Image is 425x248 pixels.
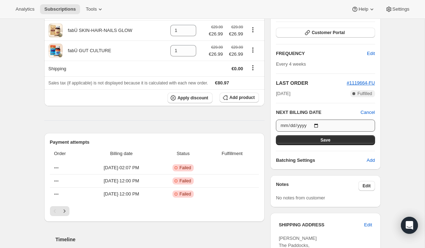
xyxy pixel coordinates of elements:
[276,28,375,38] button: Customer Portal
[392,6,409,12] span: Settings
[209,51,223,58] span: €26.99
[321,137,330,143] span: Save
[49,81,208,86] span: Sales tax (if applicable) is not displayed because it is calculated with each new order.
[44,6,76,12] span: Subscriptions
[347,80,375,86] a: #1119664-FU
[227,31,243,38] span: €26.99
[161,150,205,157] span: Status
[11,4,39,14] button: Analytics
[247,64,259,72] button: Shipping actions
[231,25,243,29] small: €29.99
[168,93,212,103] button: Apply discount
[49,44,63,58] img: product img
[367,50,375,57] span: Edit
[312,30,345,35] span: Customer Portal
[231,45,243,49] small: €29.99
[247,26,259,34] button: Product actions
[276,195,325,200] span: No notes from customer
[40,4,80,14] button: Subscriptions
[16,6,34,12] span: Analytics
[59,206,69,216] button: Next
[56,236,265,243] h2: Timeline
[276,135,375,145] button: Save
[63,47,111,54] div: fabÜ GUT CULTURE
[347,79,375,87] button: #1119664-FU
[54,178,59,183] span: ---
[211,45,223,49] small: €29.99
[180,178,191,184] span: Failed
[86,6,97,12] span: Tools
[279,221,364,228] h3: SHIPPING ADDRESS
[210,150,255,157] span: Fulfillment
[50,206,259,216] nav: Pagination
[54,191,59,197] span: ---
[211,25,223,29] small: €29.99
[50,139,259,146] h2: Payment attempts
[220,93,259,103] button: Add product
[362,155,379,166] button: Add
[276,90,290,97] span: [DATE]
[63,27,132,34] div: fabÜ SKIN-HAIR-NAILS GLOW
[363,183,371,189] span: Edit
[81,4,108,14] button: Tools
[50,146,84,161] th: Order
[227,51,243,58] span: €26.99
[215,80,229,86] span: €80.97
[357,91,372,97] span: Fulfilled
[276,181,358,191] h3: Notes
[364,221,372,228] span: Edit
[363,48,379,59] button: Edit
[276,61,306,67] span: Every 4 weeks
[180,191,191,197] span: Failed
[358,6,368,12] span: Help
[276,157,367,164] h6: Batching Settings
[86,150,157,157] span: Billing date
[276,50,367,57] h2: FREQUENCY
[358,181,375,191] button: Edit
[49,23,63,38] img: product img
[232,66,243,71] span: €0.00
[347,4,379,14] button: Help
[44,61,165,76] th: Shipping
[401,217,418,234] div: Open Intercom Messenger
[276,109,361,116] h2: NEXT BILLING DATE
[86,191,157,198] span: [DATE] · 12:00 PM
[360,219,376,231] button: Edit
[229,95,255,100] span: Add product
[367,157,375,164] span: Add
[381,4,414,14] button: Settings
[361,109,375,116] button: Cancel
[86,164,157,171] span: [DATE] · 02:07 PM
[180,165,191,171] span: Failed
[247,46,259,54] button: Product actions
[177,95,208,101] span: Apply discount
[54,165,59,170] span: ---
[209,31,223,38] span: €26.99
[86,177,157,184] span: [DATE] · 12:00 PM
[276,79,347,87] h2: LAST ORDER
